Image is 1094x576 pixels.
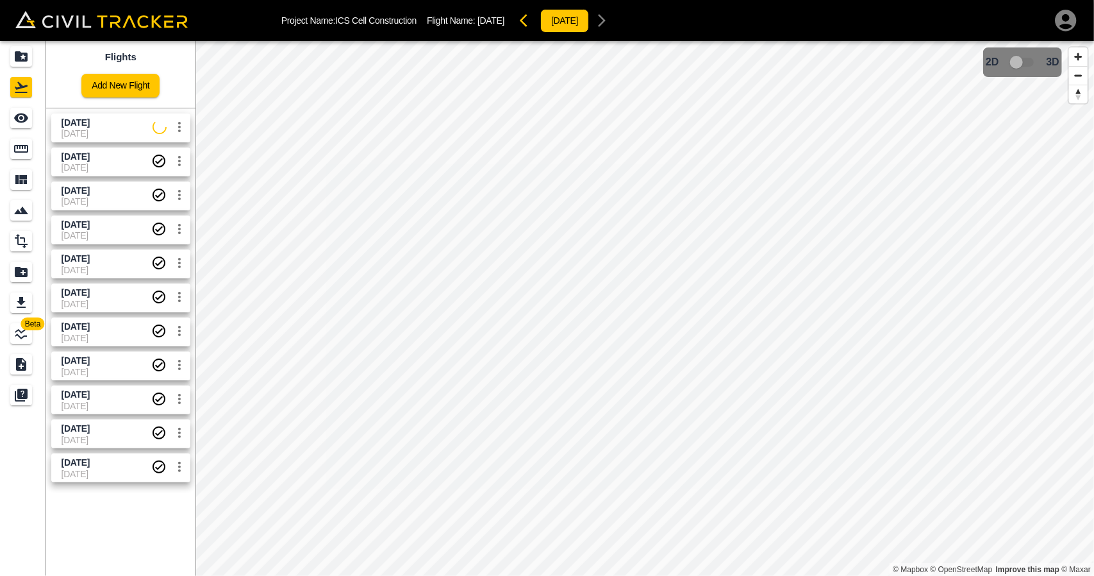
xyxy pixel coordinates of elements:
[427,15,504,26] p: Flight Name:
[540,9,589,33] button: [DATE]
[986,56,999,68] span: 2D
[15,11,188,29] img: Civil Tracker
[996,565,1059,574] a: Map feedback
[281,15,417,26] p: Project Name: ICS Cell Construction
[477,15,504,26] span: [DATE]
[1069,66,1088,85] button: Zoom out
[1004,50,1041,74] span: 3D model not uploaded yet
[931,565,993,574] a: OpenStreetMap
[195,41,1094,576] canvas: Map
[893,565,928,574] a: Mapbox
[1069,85,1088,103] button: Reset bearing to north
[1061,565,1091,574] a: Maxar
[1069,47,1088,66] button: Zoom in
[1047,56,1059,68] span: 3D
